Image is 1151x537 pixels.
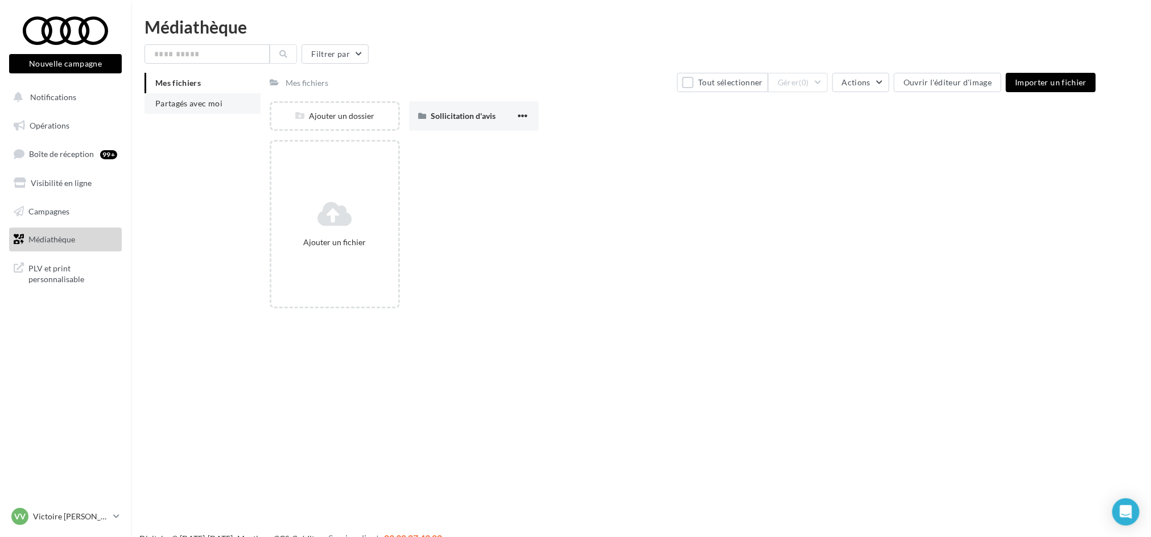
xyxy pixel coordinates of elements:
[155,98,222,108] span: Partagés avec moi
[677,73,768,92] button: Tout sélectionner
[302,44,369,64] button: Filtrer par
[271,110,398,122] div: Ajouter un dossier
[286,77,328,89] div: Mes fichiers
[276,237,394,248] div: Ajouter un fichier
[1015,77,1087,87] span: Importer un fichier
[28,206,69,216] span: Campagnes
[31,178,92,188] span: Visibilité en ligne
[1006,73,1096,92] button: Importer un fichier
[7,85,119,109] button: Notifications
[431,111,496,121] span: Sollicitation d'avis
[7,171,124,195] a: Visibilité en ligne
[14,511,26,522] span: VV
[29,149,94,159] span: Boîte de réception
[799,78,809,87] span: (0)
[894,73,1001,92] button: Ouvrir l'éditeur d'image
[28,261,117,285] span: PLV et print personnalisable
[9,506,122,527] a: VV Victoire [PERSON_NAME]
[30,92,76,102] span: Notifications
[33,511,109,522] p: Victoire [PERSON_NAME]
[832,73,889,92] button: Actions
[100,150,117,159] div: 99+
[7,142,124,166] a: Boîte de réception99+
[7,228,124,251] a: Médiathèque
[842,77,871,87] span: Actions
[9,54,122,73] button: Nouvelle campagne
[7,200,124,224] a: Campagnes
[28,234,75,244] span: Médiathèque
[145,18,1137,35] div: Médiathèque
[30,121,69,130] span: Opérations
[7,256,124,290] a: PLV et print personnalisable
[1112,498,1140,526] div: Open Intercom Messenger
[768,73,828,92] button: Gérer(0)
[155,78,201,88] span: Mes fichiers
[7,114,124,138] a: Opérations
